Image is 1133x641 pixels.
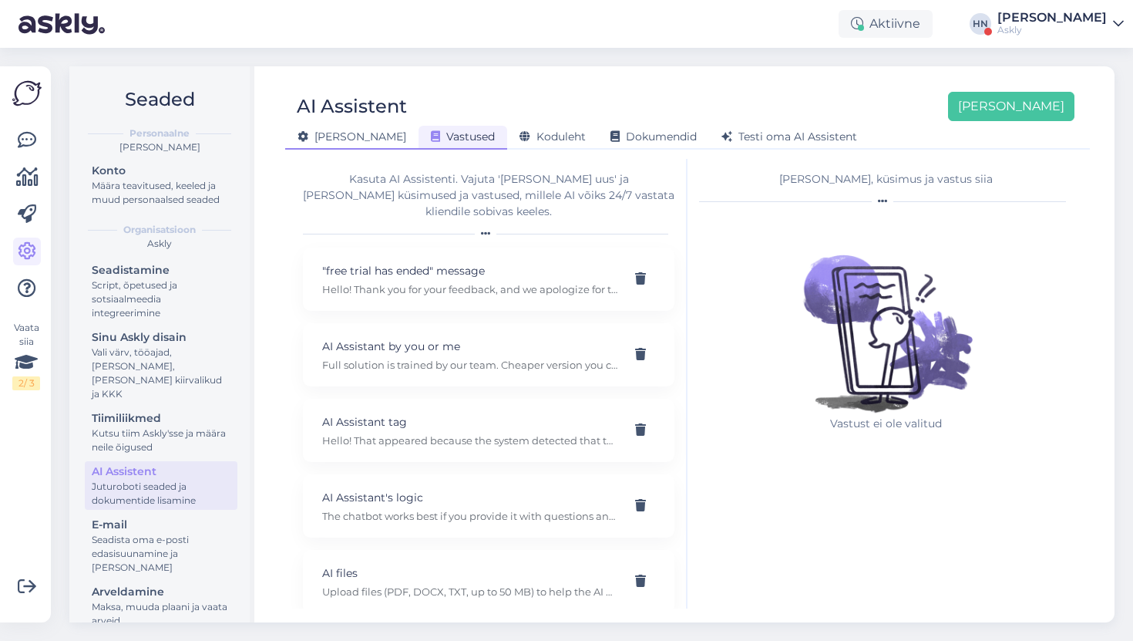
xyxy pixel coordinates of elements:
div: "free trial has ended" messageHello! Thank you for your feedback, and we apologize for the inconv... [303,248,674,311]
div: Maksa, muuda plaani ja vaata arveid [92,600,230,628]
div: AI Assistent [297,92,407,121]
span: Testi oma AI Assistent [721,130,857,143]
a: AI AssistentJuturoboti seaded ja dokumentide lisamine [85,461,237,510]
a: E-mailSeadista oma e-posti edasisuunamine ja [PERSON_NAME] [85,514,237,577]
a: Sinu Askly disainVali värv, tööajad, [PERSON_NAME], [PERSON_NAME] kiirvalikud ja KKK [85,327,237,403]
a: KontoMäära teavitused, keeled ja muud personaalsed seaded [85,160,237,209]
div: Sinu Askly disain [92,329,230,346]
img: Askly Logo [12,79,42,108]
p: "free trial has ended" message [322,262,618,279]
div: [PERSON_NAME], küsimus ja vastus siia [699,171,1072,187]
a: ArveldamineMaksa, muuda plaani ja vaata arveid [85,582,237,630]
p: Hello! That appeared because the system detected that the AI Assistant can be improved based on t... [322,434,618,447]
img: No qna [785,215,986,416]
div: Konto [92,163,230,179]
div: [PERSON_NAME] [997,12,1107,24]
div: Juturoboti seaded ja dokumentide lisamine [92,480,230,508]
p: Hello! Thank you for your feedback, and we apologize for the inconvenience. I've forwarded the is... [322,282,618,296]
div: Seadista oma e-posti edasisuunamine ja [PERSON_NAME] [92,533,230,575]
p: Upload files (PDF, DOCX, TXT, up to 50 MB) to help the AI Assistant respond more accurately; the ... [322,585,618,599]
div: AI filesUpload files (PDF, DOCX, TXT, up to 50 MB) to help the AI Assistant respond more accurate... [303,550,674,613]
span: Vastused [431,130,495,143]
div: Seadistamine [92,262,230,278]
b: Organisatsioon [123,223,196,237]
div: AI Assistant tagHello! That appeared because the system detected that the AI Assistant can be imp... [303,399,674,462]
div: Askly [82,237,237,251]
div: Aktiivne [839,10,933,38]
p: AI files [322,565,618,582]
p: The chatbot works best if you provide it with questions and answers. Settings > AI Assistant Ther... [322,509,618,523]
div: Askly [997,24,1107,36]
span: Dokumendid [610,130,697,143]
div: Kasuta AI Assistenti. Vajuta '[PERSON_NAME] uus' ja [PERSON_NAME] küsimused ja vastused, millele ... [303,171,674,220]
button: [PERSON_NAME] [948,92,1074,121]
div: E-mail [92,517,230,533]
span: [PERSON_NAME] [298,130,406,143]
div: HN [970,13,991,35]
p: Full solution is trained by our team. Cheaper version you can set up yourself by adding most freq... [322,358,618,372]
a: TiimiliikmedKutsu tiim Askly'sse ja määra neile õigused [85,408,237,457]
div: Vali värv, tööajad, [PERSON_NAME], [PERSON_NAME] kiirvalikud ja KKK [92,346,230,401]
div: Tiimiliikmed [92,410,230,427]
div: 2 / 3 [12,376,40,390]
span: Koduleht [519,130,586,143]
a: SeadistamineScript, õpetused ja sotsiaalmeedia integreerimine [85,260,237,322]
p: Vastust ei ole valitud [785,416,986,432]
b: Personaalne [129,127,190,140]
p: AI Assistant's logic [322,489,618,506]
div: AI Assistent [92,464,230,480]
div: [PERSON_NAME] [82,140,237,154]
a: [PERSON_NAME]Askly [997,12,1124,36]
div: Kutsu tiim Askly'sse ja määra neile õigused [92,427,230,454]
div: Arveldamine [92,584,230,600]
div: AI Assistant by you or meFull solution is trained by our team. Cheaper version you can set up you... [303,323,674,386]
h2: Seaded [82,85,237,114]
div: Määra teavitused, keeled ja muud personaalsed seaded [92,179,230,207]
div: Vaata siia [12,321,40,390]
p: AI Assistant tag [322,413,618,430]
div: Script, õpetused ja sotsiaalmeedia integreerimine [92,278,230,320]
p: AI Assistant by you or me [322,338,618,355]
div: AI Assistant's logicThe chatbot works best if you provide it with questions and answers. Settings... [303,474,674,538]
